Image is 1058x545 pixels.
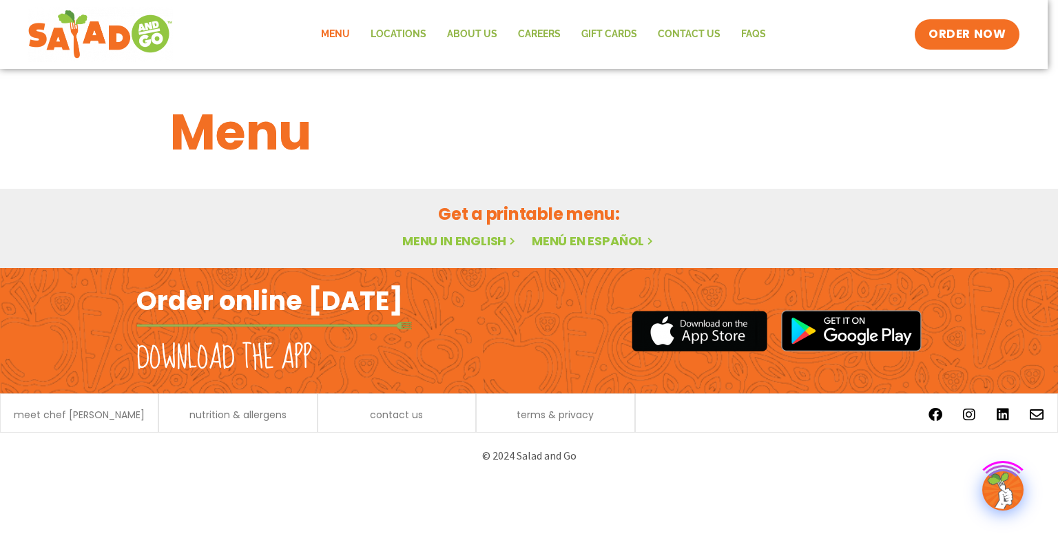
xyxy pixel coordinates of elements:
h2: Get a printable menu: [170,202,888,226]
a: nutrition & allergens [189,410,287,420]
a: Careers [508,19,571,50]
img: google_play [781,310,922,351]
a: ORDER NOW [915,19,1019,50]
p: © 2024 Salad and Go [143,446,915,465]
a: meet chef [PERSON_NAME] [14,410,145,420]
a: Menu [311,19,360,50]
a: GIFT CARDS [571,19,647,50]
nav: Menu [311,19,776,50]
a: FAQs [731,19,776,50]
span: ORDER NOW [929,26,1006,43]
img: new-SAG-logo-768×292 [28,7,173,62]
h1: Menu [170,95,888,169]
a: Menú en español [532,232,656,249]
a: contact us [370,410,423,420]
a: Menu in English [402,232,518,249]
h2: Download the app [136,339,312,378]
a: terms & privacy [517,410,594,420]
img: appstore [632,309,767,353]
a: Contact Us [647,19,731,50]
a: About Us [437,19,508,50]
a: Locations [360,19,437,50]
img: fork [136,322,412,329]
h2: Order online [DATE] [136,284,403,318]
